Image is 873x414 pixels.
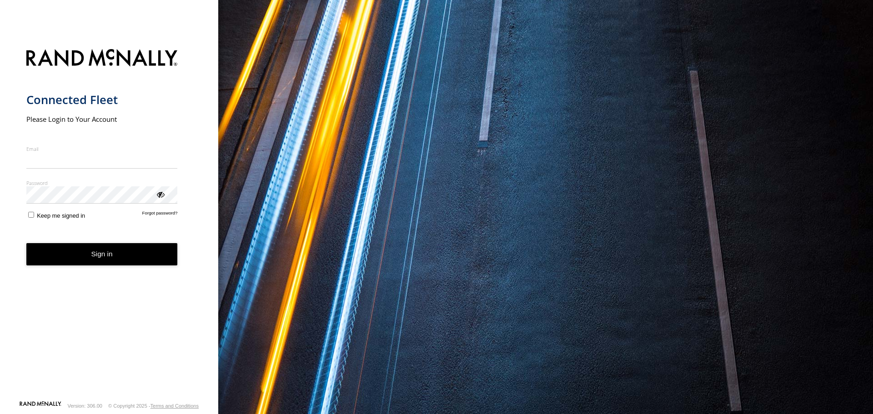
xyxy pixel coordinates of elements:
button: Sign in [26,243,178,265]
form: main [26,44,192,400]
label: Email [26,145,178,152]
div: © Copyright 2025 - [108,403,199,409]
div: Version: 306.00 [68,403,102,409]
img: Rand McNally [26,47,178,70]
a: Forgot password? [142,210,178,219]
a: Visit our Website [20,401,61,410]
div: ViewPassword [156,190,165,199]
h2: Please Login to Your Account [26,115,178,124]
a: Terms and Conditions [151,403,199,409]
span: Keep me signed in [37,212,85,219]
label: Password [26,180,178,186]
h1: Connected Fleet [26,92,178,107]
input: Keep me signed in [28,212,34,218]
